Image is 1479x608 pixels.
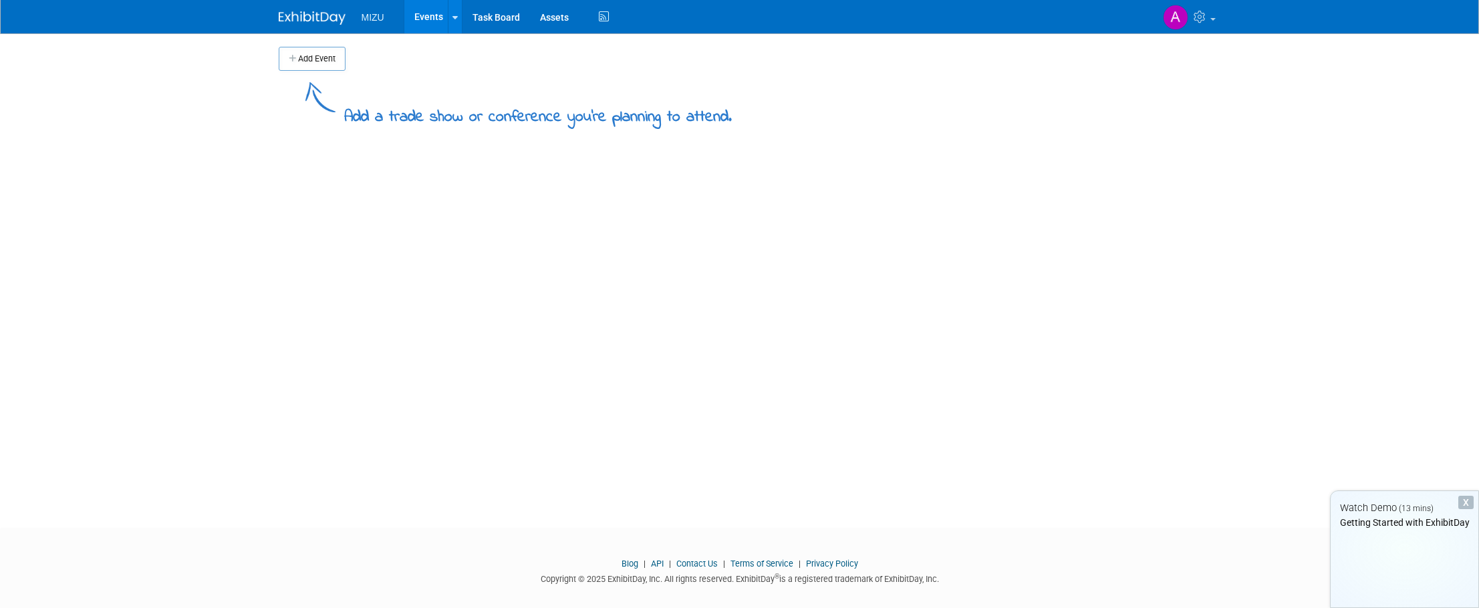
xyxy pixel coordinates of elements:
img: Aaron Redford [1163,5,1188,30]
span: MIZU [362,12,384,23]
sup: ® [775,573,779,580]
a: API [651,559,664,569]
span: | [640,559,649,569]
div: Dismiss [1458,496,1474,509]
span: | [720,559,728,569]
div: Watch Demo [1331,501,1478,515]
a: Privacy Policy [806,559,858,569]
img: ExhibitDay [279,11,346,25]
span: | [795,559,804,569]
div: Getting Started with ExhibitDay [1331,516,1478,529]
div: Add a trade show or conference you're planning to attend. [344,96,732,129]
span: | [666,559,674,569]
span: (13 mins) [1399,504,1434,513]
a: Terms of Service [730,559,793,569]
a: Blog [622,559,638,569]
a: Contact Us [676,559,718,569]
button: Add Event [279,47,346,71]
